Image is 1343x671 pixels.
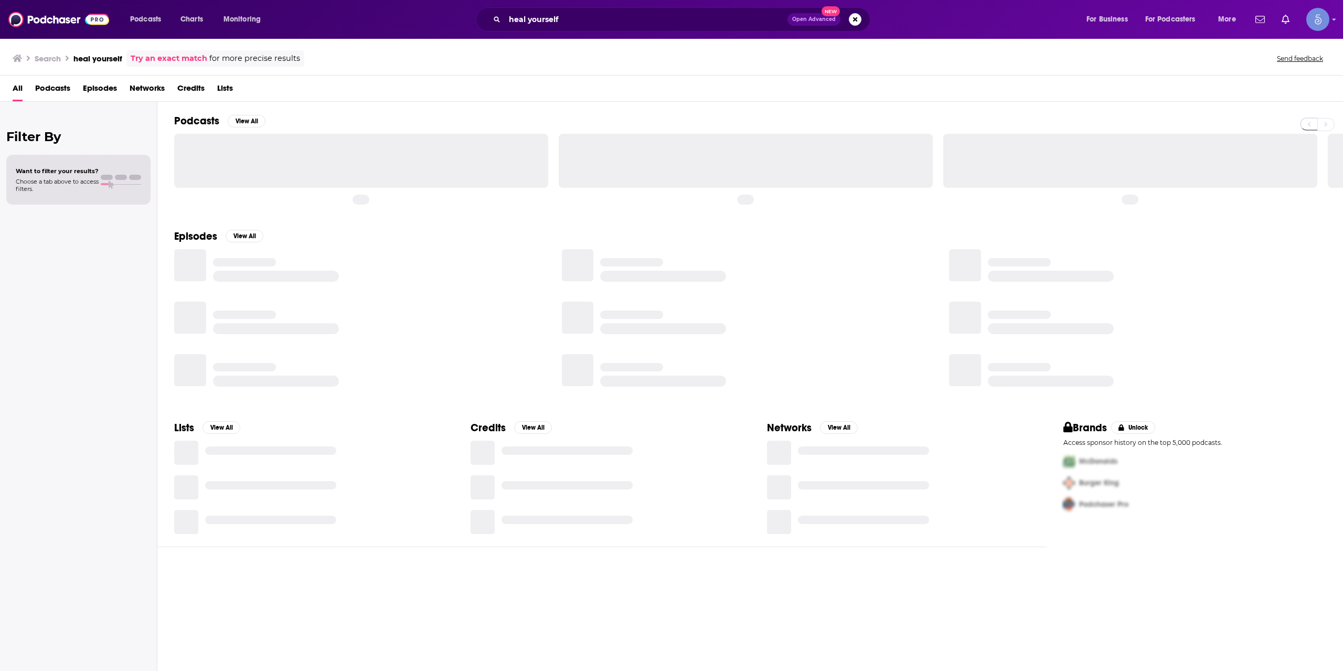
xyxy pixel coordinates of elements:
button: View All [228,115,265,127]
h3: heal yourself [73,54,122,63]
a: Try an exact match [131,52,207,65]
a: Episodes [83,80,117,101]
span: Monitoring [223,12,261,27]
a: Show notifications dropdown [1277,10,1294,28]
span: Open Advanced [792,17,836,22]
a: NetworksView All [767,421,858,434]
button: open menu [1079,11,1141,28]
button: View All [514,421,552,434]
img: First Pro Logo [1059,451,1079,472]
span: For Podcasters [1145,12,1196,27]
h3: Search [35,54,61,63]
button: Send feedback [1274,54,1326,63]
a: CreditsView All [471,421,552,434]
span: Want to filter your results? [16,167,99,175]
a: PodcastsView All [174,114,265,127]
h2: Networks [767,421,812,434]
button: Unlock [1111,421,1156,434]
h2: Filter By [6,129,151,144]
a: Lists [217,80,233,101]
button: View All [820,421,858,434]
a: EpisodesView All [174,230,263,243]
a: Charts [174,11,209,28]
p: Access sponsor history on the top 5,000 podcasts. [1063,439,1326,446]
span: New [822,6,840,16]
h2: Credits [471,421,506,434]
a: Credits [177,80,205,101]
input: Search podcasts, credits, & more... [505,11,787,28]
h2: Episodes [174,230,217,243]
button: Open AdvancedNew [787,13,840,26]
button: open menu [1138,11,1211,28]
span: Logged in as Spiral5-G1 [1306,8,1329,31]
img: Second Pro Logo [1059,472,1079,494]
h2: Brands [1063,421,1107,434]
a: ListsView All [174,421,240,434]
span: Choose a tab above to access filters. [16,178,99,193]
button: View All [226,230,263,242]
h2: Podcasts [174,114,219,127]
a: Networks [130,80,165,101]
span: Burger King [1079,478,1119,487]
span: Podchaser Pro [1079,500,1128,509]
img: Third Pro Logo [1059,494,1079,515]
span: Charts [180,12,203,27]
button: View All [202,421,240,434]
h2: Lists [174,421,194,434]
span: For Business [1086,12,1128,27]
span: More [1218,12,1236,27]
a: Podcasts [35,80,70,101]
img: Podchaser - Follow, Share and Rate Podcasts [8,9,109,29]
a: All [13,80,23,101]
span: McDonalds [1079,457,1117,466]
img: User Profile [1306,8,1329,31]
button: open menu [123,11,175,28]
div: Search podcasts, credits, & more... [486,7,880,31]
a: Show notifications dropdown [1251,10,1269,28]
button: Show profile menu [1306,8,1329,31]
button: open menu [1211,11,1249,28]
span: for more precise results [209,52,300,65]
button: open menu [216,11,274,28]
span: Podcasts [130,12,161,27]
